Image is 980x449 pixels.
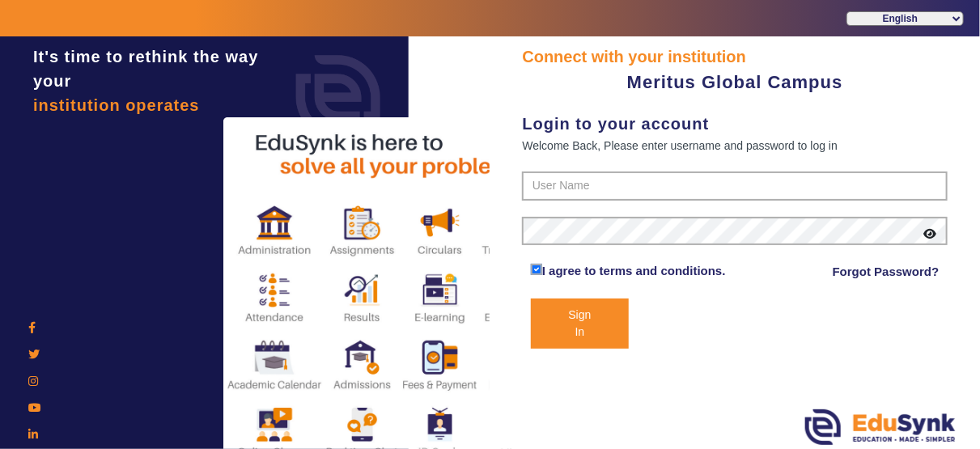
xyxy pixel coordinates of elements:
img: login.png [278,36,399,158]
a: Forgot Password? [833,262,940,282]
div: Welcome Back, Please enter username and password to log in [522,136,948,155]
div: Login to your account [522,112,948,136]
div: Meritus Global Campus [522,69,948,95]
img: edusynk.png [805,409,956,445]
span: institution operates [33,96,200,114]
div: Connect with your institution [522,44,948,69]
span: It's time to rethink the way your [33,48,258,90]
a: I agree to terms and conditions. [542,264,726,277]
input: User Name [522,172,948,201]
button: Sign In [531,299,629,349]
